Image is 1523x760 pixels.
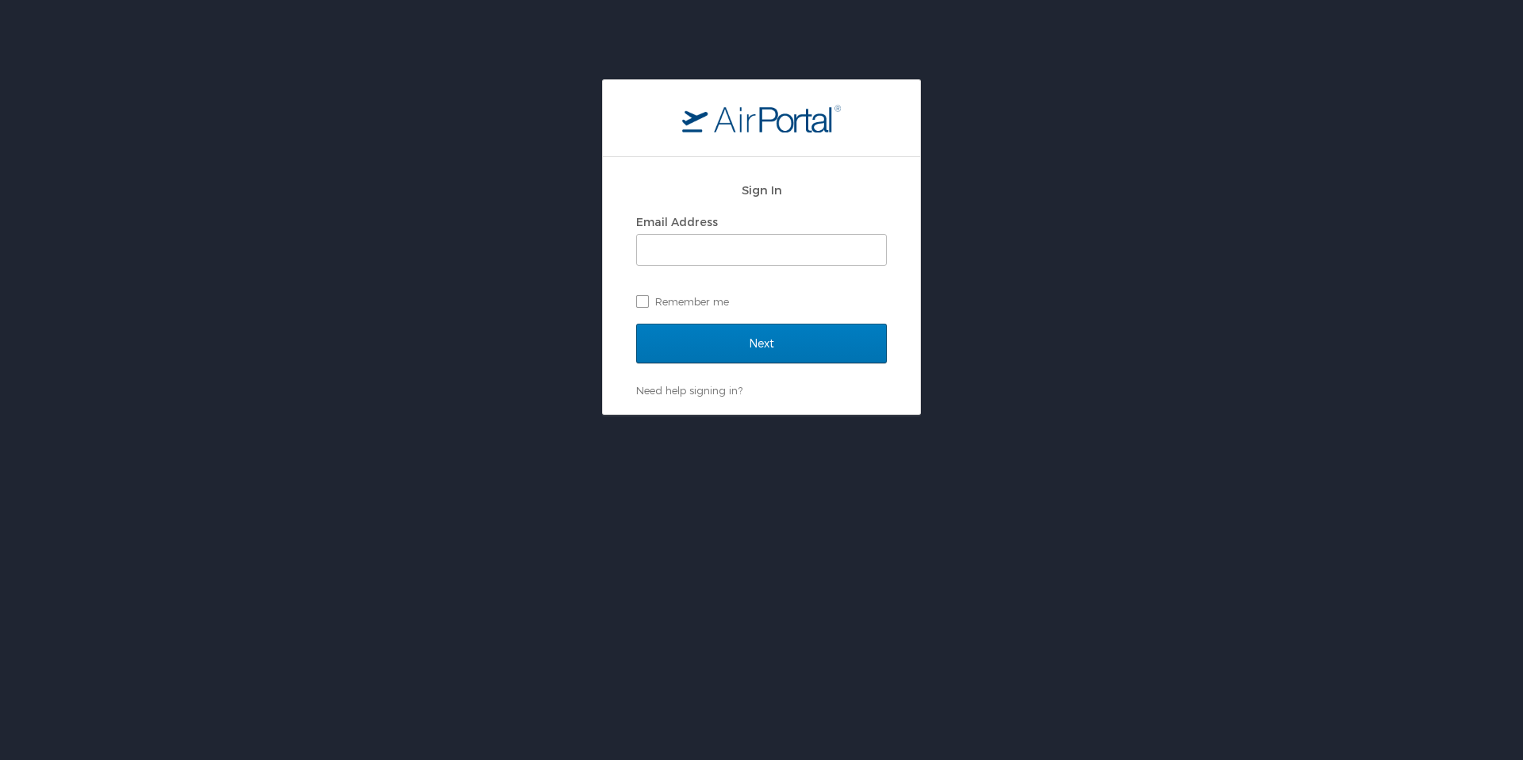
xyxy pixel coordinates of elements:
label: Email Address [636,215,718,228]
input: Next [636,324,887,363]
img: logo [682,104,841,132]
h2: Sign In [636,181,887,199]
a: Need help signing in? [636,384,742,397]
label: Remember me [636,290,887,313]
